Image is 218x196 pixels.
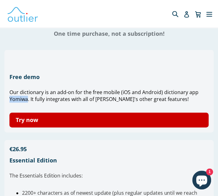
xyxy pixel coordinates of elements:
img: Outlier Linguistics [7,5,38,23]
span: €26.95 [9,145,27,153]
h3: Essential Edition [9,156,209,164]
h3: Free demo [9,73,209,81]
a: Try now [9,113,209,127]
span: Our dictionary is an add-on for the free mobile (iOS and Android) dictionary app Yomiwa. It fully... [9,89,198,103]
inbox-online-store-chat: Shopify online store chat [190,171,213,191]
span: The Essentials Edition includes: [9,172,82,179]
